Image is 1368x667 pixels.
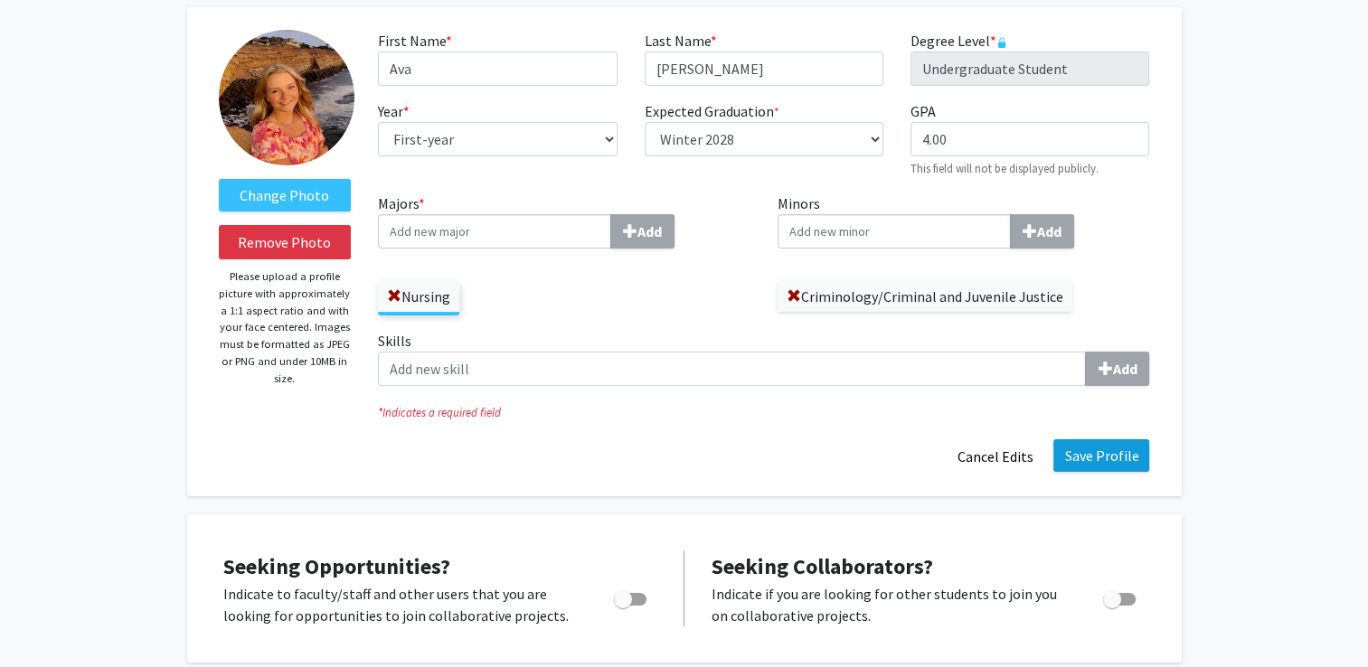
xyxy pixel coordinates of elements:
b: Add [1037,222,1061,240]
div: Toggle [607,583,656,610]
span: Seeking Opportunities? [223,552,450,580]
button: Minors [1010,214,1074,249]
input: Majors*Add [378,214,611,249]
span: Seeking Collaborators? [712,552,933,580]
label: Criminology/Criminal and Juvenile Justice [778,281,1072,312]
input: MinorsAdd [778,214,1011,249]
input: SkillsAdd [378,352,1086,386]
label: Degree Level [910,30,1007,52]
button: Skills [1085,352,1149,386]
b: Add [1112,360,1137,378]
button: Save Profile [1053,439,1149,472]
label: Majors [378,193,750,249]
label: ChangeProfile Picture [219,179,352,211]
p: Indicate if you are looking for other students to join you on collaborative projects. [712,583,1069,626]
label: Nursing [378,281,459,312]
p: Please upload a profile picture with approximately a 1:1 aspect ratio and with your face centered... [219,268,352,387]
iframe: Chat [14,586,77,653]
button: Majors* [610,214,675,249]
i: Indicates a required field [378,404,1149,421]
p: Indicate to faculty/staff and other users that you are looking for opportunities to join collabor... [223,583,580,626]
svg: This information is provided and automatically updated by University of Missouri and is not edita... [996,37,1007,48]
small: This field will not be displayed publicly. [910,161,1099,175]
b: Add [637,222,662,240]
label: Minors [778,193,1150,249]
button: Cancel Edits [945,439,1044,474]
img: Profile Picture [219,30,354,165]
div: Toggle [1096,583,1146,610]
label: Expected Graduation [645,100,779,122]
label: Last Name [645,30,717,52]
label: First Name [378,30,452,52]
label: Year [378,100,410,122]
button: Remove Photo [219,225,352,259]
label: Skills [378,330,1149,386]
label: GPA [910,100,936,122]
